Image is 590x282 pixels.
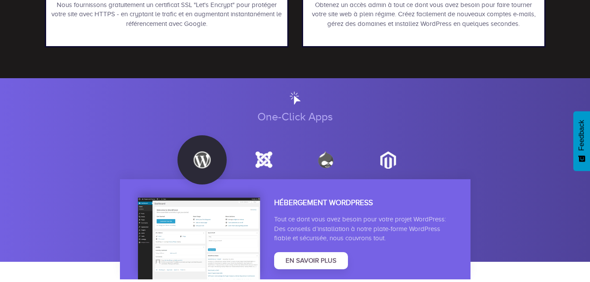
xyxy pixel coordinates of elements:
span: Feedback [578,120,586,151]
div: Obtenez un accès admin à tout ce dont vous avez besoin pour faire tourner votre site web à plein ... [308,0,540,29]
div: Nous fournissons gratuitement un certificat SSL "Let's Encrypt" pour protéger votre site avec HTT... [51,0,283,29]
img: magento [379,151,397,169]
div: One-Click Apps [45,109,546,125]
img: click-icon.png [290,91,300,105]
img: joomla [255,151,273,169]
img: drupal [317,151,335,169]
img: wordpress [193,151,211,169]
button: Feedback - Afficher l’enquête [573,111,590,171]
